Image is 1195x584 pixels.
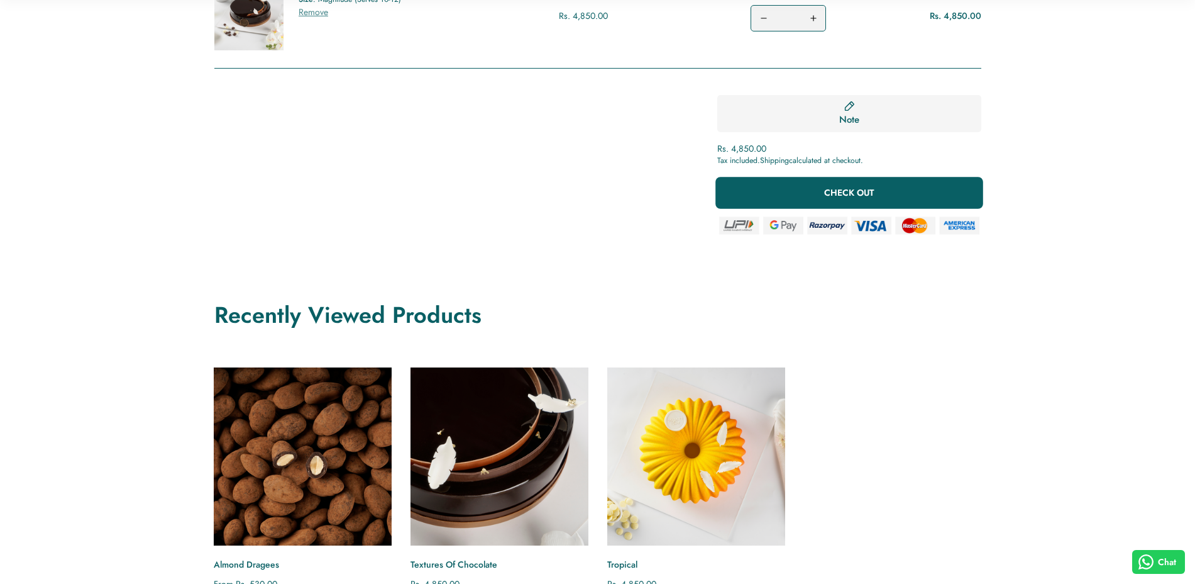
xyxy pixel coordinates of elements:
a: Tropical [607,558,785,571]
img: Trust secure badge [717,215,981,237]
p: Rs. 4,850.00 [559,9,720,23]
span: Remove [299,6,328,18]
a: Almond Dragees [214,368,392,546]
button: CHECK OUT [717,179,981,207]
button: Decrease quantity of Textures Of Chocolate by one [751,6,776,31]
div: Tax included. calculated at checkout. [717,155,981,167]
span: Chat [1158,556,1176,569]
span: Rs. 4,850.00 [930,9,981,22]
a: Almond Dragees [214,558,392,571]
a: Textures Of Chocolate [410,368,588,546]
a: Shipping [760,155,789,166]
span: Note [839,113,859,127]
span: CHECK OUT [824,186,874,199]
div: Rs. 4,850.00 [717,142,981,155]
button: Note [717,95,981,132]
button: Chat [1132,550,1186,574]
a: Tropical [607,368,785,546]
h2: Recently Viewed Products [214,300,981,330]
button: Increase quantity of Textures Of Chocolate by one [801,6,825,31]
a: Textures Of Chocolate [410,558,588,571]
